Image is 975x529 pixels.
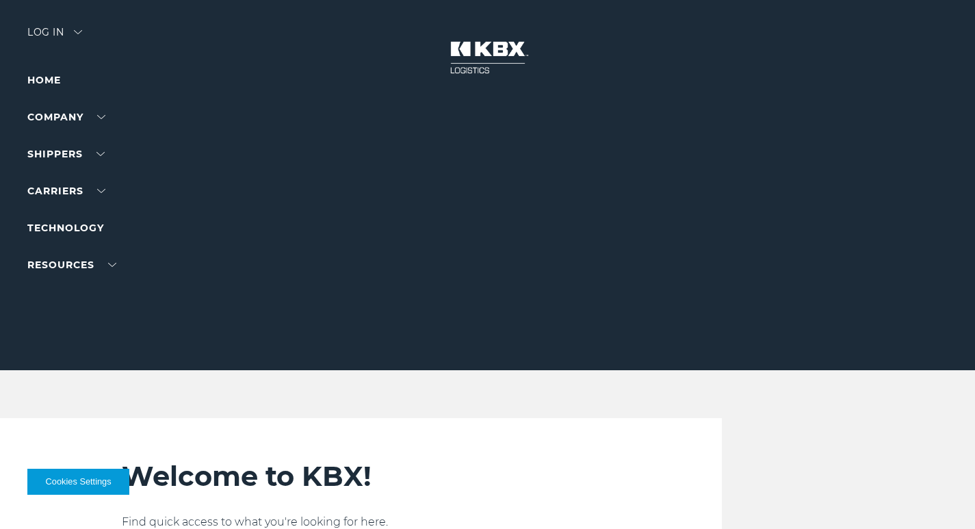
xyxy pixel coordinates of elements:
[27,222,104,234] a: Technology
[27,111,105,123] a: Company
[437,27,539,88] img: kbx logo
[74,30,82,34] img: arrow
[27,148,105,160] a: SHIPPERS
[27,74,61,86] a: Home
[27,27,82,47] div: Log in
[122,459,649,493] h2: Welcome to KBX!
[27,185,105,197] a: Carriers
[27,469,129,495] button: Cookies Settings
[27,259,116,271] a: RESOURCES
